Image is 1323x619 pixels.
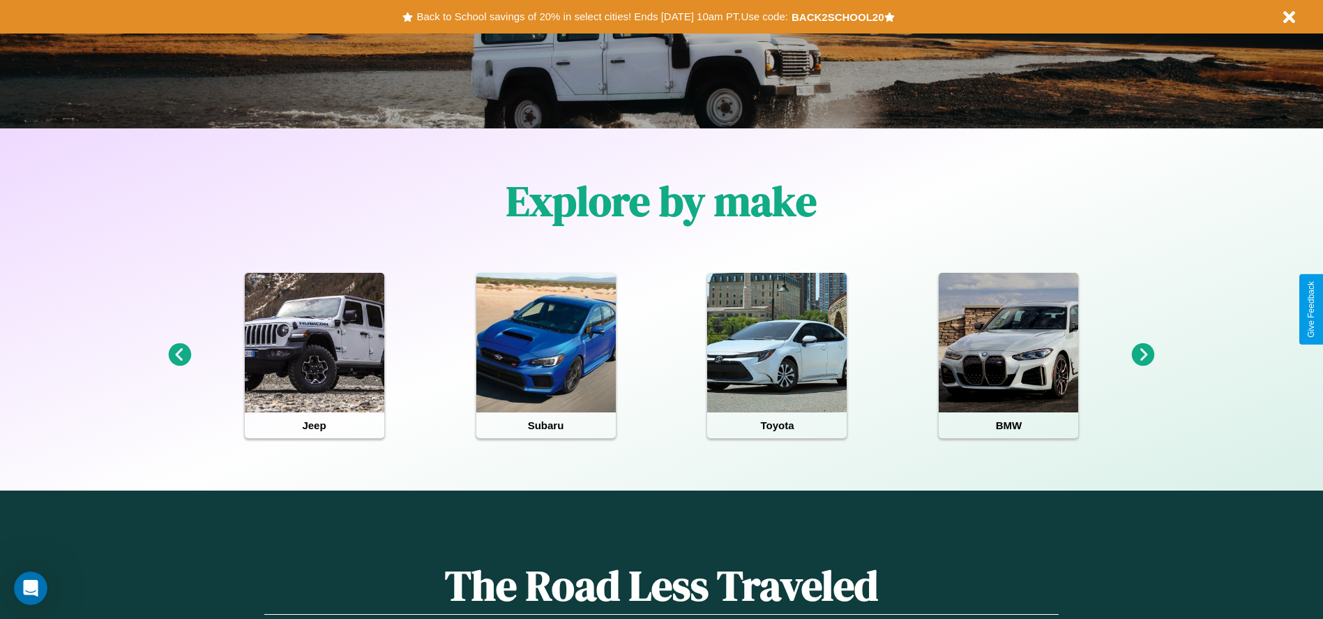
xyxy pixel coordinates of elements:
button: Back to School savings of 20% in select cities! Ends [DATE] 10am PT.Use code: [413,7,791,27]
h4: Toyota [707,412,847,438]
div: Give Feedback [1306,281,1316,338]
h4: Jeep [245,412,384,438]
b: BACK2SCHOOL20 [792,11,884,23]
h1: Explore by make [506,172,817,230]
h4: BMW [939,412,1078,438]
h1: The Road Less Traveled [264,557,1058,615]
iframe: Intercom live chat [14,572,47,605]
h4: Subaru [476,412,616,438]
